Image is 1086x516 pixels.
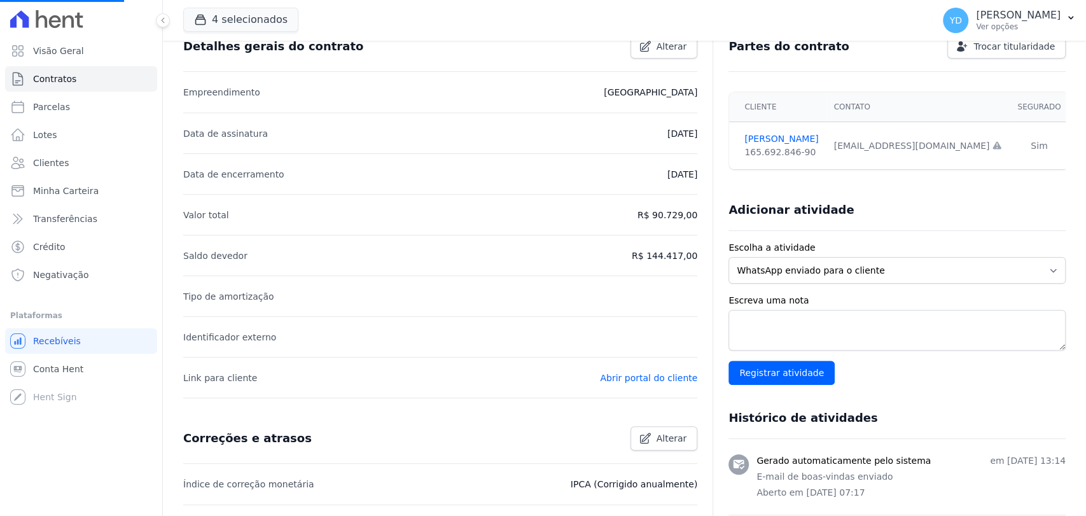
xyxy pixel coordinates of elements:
p: [PERSON_NAME] [976,9,1061,22]
a: Visão Geral [5,38,157,64]
span: Minha Carteira [33,185,99,197]
p: Ver opções [976,22,1061,32]
h3: Adicionar atividade [728,202,854,218]
span: Negativação [33,268,89,281]
span: Conta Hent [33,363,83,375]
p: Índice de correção monetária [183,477,314,492]
p: Tipo de amortização [183,289,274,304]
p: em [DATE] 13:14 [990,454,1066,468]
a: Trocar titularidade [947,34,1066,59]
p: R$ 144.417,00 [632,248,697,263]
p: Data de assinatura [183,126,268,141]
span: Clientes [33,157,69,169]
div: Plataformas [10,308,152,323]
a: Crédito [5,234,157,260]
p: Aberto em [DATE] 07:17 [756,486,1066,499]
h3: Gerado automaticamente pelo sistema [756,454,931,468]
label: Escreva uma nota [728,294,1066,307]
a: Transferências [5,206,157,232]
a: Alterar [630,426,698,450]
p: Valor total [183,207,229,223]
span: Alterar [657,40,687,53]
p: R$ 90.729,00 [637,207,697,223]
span: Lotes [33,129,57,141]
span: Transferências [33,213,97,225]
th: Segurado [1010,92,1068,122]
a: Lotes [5,122,157,148]
th: Contato [826,92,1010,122]
input: Registrar atividade [728,361,835,385]
span: Trocar titularidade [973,40,1055,53]
p: Link para cliente [183,370,257,386]
span: Visão Geral [33,45,84,57]
div: [EMAIL_ADDRESS][DOMAIN_NAME] [834,139,1003,153]
p: Saldo devedor [183,248,247,263]
a: Negativação [5,262,157,288]
th: Cliente [729,92,826,122]
td: Sim [1010,122,1068,170]
button: YD [PERSON_NAME] Ver opções [933,3,1086,38]
span: Crédito [33,241,66,253]
span: YD [949,16,961,25]
p: Identificador externo [183,330,276,345]
span: Alterar [657,432,687,445]
span: Recebíveis [33,335,81,347]
p: [DATE] [667,126,697,141]
a: [PERSON_NAME] [744,132,818,146]
a: Abrir portal do cliente [600,373,697,383]
button: 4 selecionados [183,8,298,32]
h3: Detalhes gerais do contrato [183,39,363,54]
h3: Histórico de atividades [728,410,877,426]
a: Contratos [5,66,157,92]
p: IPCA (Corrigido anualmente) [571,477,698,492]
p: [GEOGRAPHIC_DATA] [604,85,697,100]
a: Conta Hent [5,356,157,382]
p: [DATE] [667,167,697,182]
p: Data de encerramento [183,167,284,182]
h3: Correções e atrasos [183,431,312,446]
a: Minha Carteira [5,178,157,204]
div: 165.692.846-90 [744,146,818,159]
a: Alterar [630,34,698,59]
a: Recebíveis [5,328,157,354]
a: Parcelas [5,94,157,120]
span: Parcelas [33,101,70,113]
label: Escolha a atividade [728,241,1066,255]
a: Clientes [5,150,157,176]
span: Contratos [33,73,76,85]
p: Empreendimento [183,85,260,100]
h3: Partes do contrato [728,39,849,54]
p: E-mail de boas-vindas enviado [756,470,1066,484]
